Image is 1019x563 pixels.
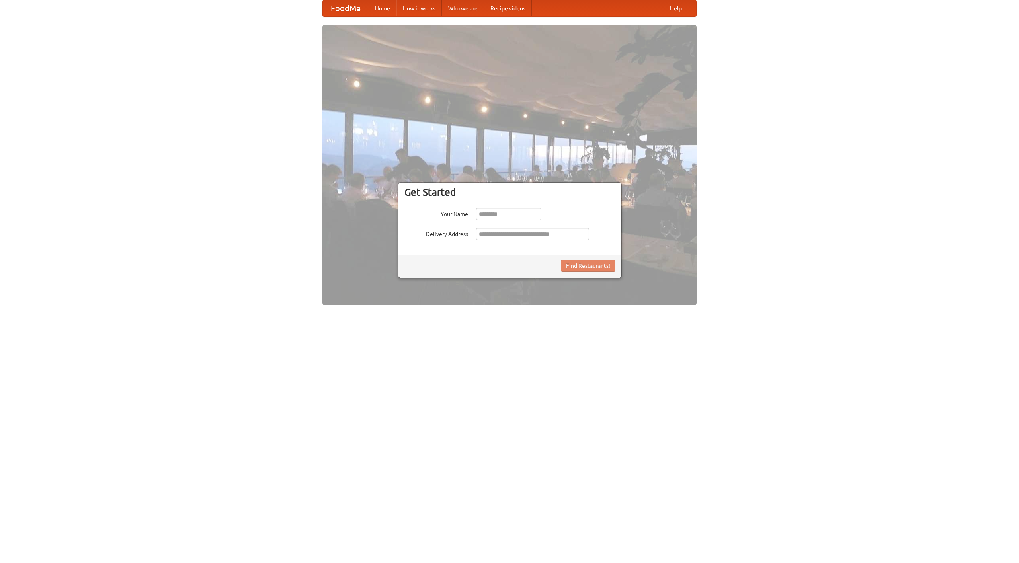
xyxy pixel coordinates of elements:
label: Delivery Address [404,228,468,238]
a: FoodMe [323,0,369,16]
a: Who we are [442,0,484,16]
a: Home [369,0,396,16]
a: Recipe videos [484,0,532,16]
a: Help [664,0,688,16]
label: Your Name [404,208,468,218]
h3: Get Started [404,186,615,198]
button: Find Restaurants! [561,260,615,272]
a: How it works [396,0,442,16]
